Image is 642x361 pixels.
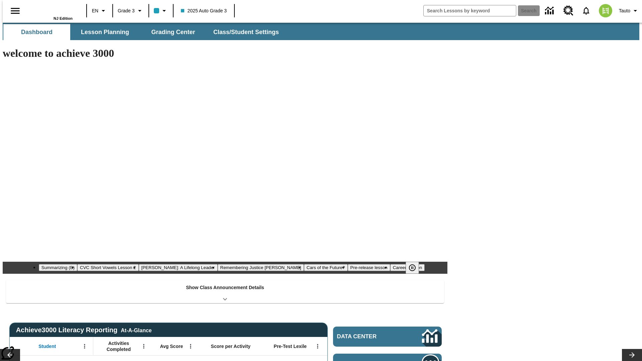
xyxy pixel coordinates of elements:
[151,5,171,17] button: Class color is light blue. Change class color
[151,28,195,36] span: Grading Center
[559,2,577,20] a: Resource Center, Will open in new tab
[77,264,138,271] button: Slide 2 CVC Short Vowels Lesson 2
[3,47,447,59] h1: welcome to achieve 3000
[406,262,426,274] div: Pause
[3,23,639,40] div: SubNavbar
[139,341,149,351] button: Open Menu
[406,262,419,274] button: Pause
[38,343,56,349] span: Student
[81,28,129,36] span: Lesson Planning
[3,24,70,40] button: Dashboard
[89,5,110,17] button: Language: EN, Select a language
[186,284,264,291] p: Show Class Announcement Details
[92,7,98,14] span: EN
[53,16,73,20] span: NJ Edition
[348,264,390,271] button: Slide 6 Pre-release lesson
[622,349,642,361] button: Lesson carousel, Next
[616,5,642,17] button: Profile/Settings
[118,7,135,14] span: Grade 3
[139,264,218,271] button: Slide 3 Dianne Feinstein: A Lifelong Leader
[16,326,152,334] span: Achieve3000 Literacy Reporting
[3,24,285,40] div: SubNavbar
[619,7,630,14] span: Tauto
[313,341,323,351] button: Open Menu
[80,341,90,351] button: Open Menu
[208,24,284,40] button: Class/Student Settings
[541,2,559,20] a: Data Center
[337,333,400,340] span: Data Center
[213,28,279,36] span: Class/Student Settings
[97,340,141,352] span: Activities Completed
[29,2,73,20] div: Home
[21,28,52,36] span: Dashboard
[115,5,146,17] button: Grade: Grade 3, Select a grade
[211,343,251,349] span: Score per Activity
[160,343,183,349] span: Avg Score
[304,264,348,271] button: Slide 5 Cars of the Future?
[181,7,227,14] span: 2025 Auto Grade 3
[140,24,207,40] button: Grading Center
[121,326,151,334] div: At-A-Glance
[29,3,73,16] a: Home
[274,343,307,349] span: Pre-Test Lexile
[599,4,612,17] img: avatar image
[6,280,444,303] div: Show Class Announcement Details
[390,264,425,271] button: Slide 7 Career Lesson
[218,264,304,271] button: Slide 4 Remembering Justice O'Connor
[186,341,196,351] button: Open Menu
[595,2,616,19] button: Select a new avatar
[5,1,25,21] button: Open side menu
[39,264,77,271] button: Slide 1 Summarizing (B)
[577,2,595,19] a: Notifications
[333,327,442,347] a: Data Center
[424,5,516,16] input: search field
[72,24,138,40] button: Lesson Planning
